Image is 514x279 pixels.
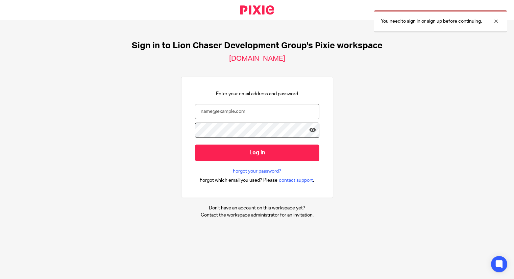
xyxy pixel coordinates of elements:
a: Forgot your password? [233,168,281,175]
h2: [DOMAIN_NAME] [229,54,285,63]
p: Enter your email address and password [216,91,298,97]
span: Forgot which email you used? Please [200,177,277,184]
p: Don't have an account on this workspace yet? [201,205,314,211]
div: . [200,176,314,184]
p: Contact the workspace administrator for an invitation. [201,212,314,219]
p: You need to sign in or sign up before continuing. [381,18,482,25]
input: Log in [195,145,319,161]
span: contact support [279,177,313,184]
input: name@example.com [195,104,319,119]
h1: Sign in to Lion Chaser Development Group's Pixie workspace [132,41,383,51]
